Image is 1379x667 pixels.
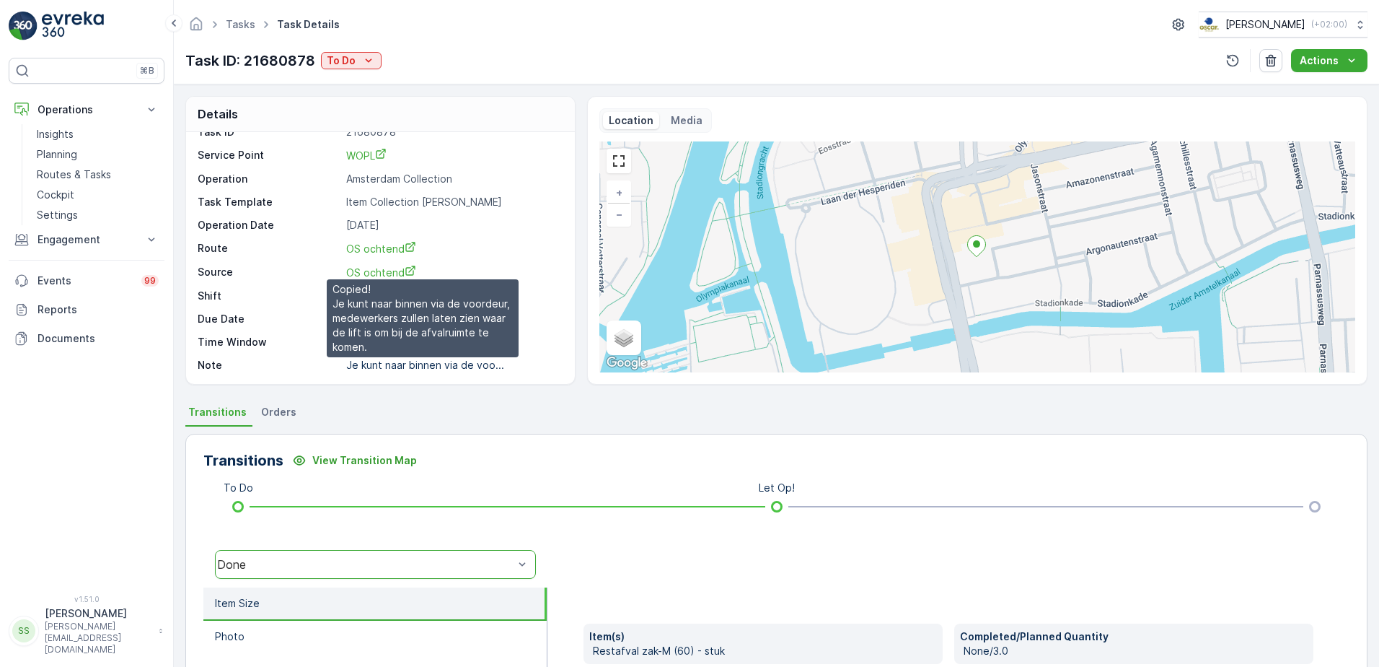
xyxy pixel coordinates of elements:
[224,481,253,495] p: To Do
[38,331,159,346] p: Documents
[31,124,164,144] a: Insights
[332,282,513,354] p: Copied! Je kunt naar binnen via de voordeur, medewerkers zullen laten zien waar de lift is om bij...
[9,595,164,603] span: v 1.51.0
[312,453,417,468] p: View Transition Map
[346,172,560,186] p: Amsterdam Collection
[12,619,35,642] div: SS
[609,113,653,128] p: Location
[45,621,151,655] p: [PERSON_NAME][EMAIL_ADDRESS][DOMAIN_NAME]
[9,295,164,324] a: Reports
[198,241,340,256] p: Route
[215,629,244,644] p: Photo
[346,195,560,209] p: Item Collection [PERSON_NAME]
[603,354,651,372] img: Google
[38,274,133,288] p: Events
[1311,19,1347,30] p: ( +02:00 )
[198,218,340,232] p: Operation Date
[31,165,164,185] a: Routes & Tasks
[274,17,343,32] span: Task Details
[593,644,937,658] p: Restafval zak-M (60) - stuk
[9,324,164,353] a: Documents
[1199,12,1367,38] button: [PERSON_NAME](+02:00)
[589,629,937,644] p: Item(s)
[198,358,340,372] p: Note
[185,50,315,71] p: Task ID: 21680878
[9,12,38,40] img: logo
[38,302,159,317] p: Reports
[671,113,702,128] p: Media
[608,322,640,354] a: Layers
[321,52,382,69] button: To Do
[616,208,623,220] span: −
[198,125,340,139] p: Task ID
[346,243,416,255] span: OS ochtend
[37,208,78,222] p: Settings
[327,53,356,68] p: To Do
[283,449,426,472] button: View Transition Map
[9,606,164,655] button: SS[PERSON_NAME][PERSON_NAME][EMAIL_ADDRESS][DOMAIN_NAME]
[188,405,247,419] span: Transitions
[346,241,560,256] a: OS ochtend
[37,147,77,162] p: Planning
[608,204,630,225] a: Zoom Out
[188,22,204,34] a: Homepage
[1199,17,1220,32] img: basis-logo_rgb2x.png
[346,359,504,371] p: Je kunt naar binnen via de voo...
[37,167,111,182] p: Routes & Tasks
[31,205,164,225] a: Settings
[608,150,630,172] a: View Fullscreen
[198,289,340,303] p: Shift
[759,481,795,495] p: Let Op!
[217,558,514,571] div: Done
[198,335,340,349] p: Time Window
[37,127,74,141] p: Insights
[9,266,164,295] a: Events99
[346,218,560,232] p: [DATE]
[38,232,136,247] p: Engagement
[198,312,340,326] p: Due Date
[616,186,622,199] span: +
[31,144,164,165] a: Planning
[608,182,630,204] a: Zoom In
[37,188,74,202] p: Cockpit
[346,149,387,162] span: WOPL
[9,95,164,124] button: Operations
[198,195,340,209] p: Task Template
[346,148,560,163] a: WOPL
[45,606,151,621] p: [PERSON_NAME]
[346,265,560,280] a: OS ochtend
[960,629,1308,644] p: Completed/Planned Quantity
[346,125,560,139] p: 21680878
[346,266,416,279] span: OS ochtend
[42,12,104,40] img: logo_light-DOdMpM7g.png
[38,103,136,117] p: Operations
[1291,49,1367,72] button: Actions
[198,172,340,186] p: Operation
[31,185,164,205] a: Cockpit
[140,65,154,77] p: ⌘B
[9,225,164,254] button: Engagement
[198,148,340,163] p: Service Point
[203,450,283,471] p: Transitions
[198,105,238,123] p: Details
[144,275,156,287] p: 99
[215,596,260,611] p: Item Size
[198,265,340,280] p: Source
[261,405,296,419] span: Orders
[1225,17,1305,32] p: [PERSON_NAME]
[1300,53,1339,68] p: Actions
[964,644,1308,658] p: None/3.0
[603,354,651,372] a: Open this area in Google Maps (opens a new window)
[226,18,255,30] a: Tasks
